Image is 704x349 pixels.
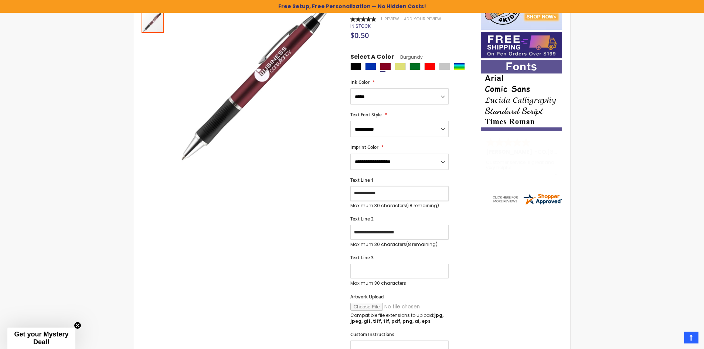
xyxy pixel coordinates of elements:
[535,148,602,155] span: - ,
[481,32,562,58] img: Free shipping on orders over $199
[350,112,382,118] span: Text Font Style
[547,148,602,155] span: [GEOGRAPHIC_DATA]
[439,63,450,70] div: Silver
[350,203,449,209] p: Maximum 30 characters
[350,254,374,261] span: Text Line 3
[350,23,371,29] div: Availability
[350,53,394,63] span: Select A Color
[395,63,406,70] div: Gold
[481,60,562,131] img: font-personalization-examples
[350,177,374,183] span: Text Line 1
[406,202,439,209] span: (18 remaining)
[684,332,698,343] a: Top
[454,63,465,70] div: Assorted
[350,216,374,222] span: Text Line 2
[492,192,562,206] img: 4pens.com widget logo
[538,148,546,155] span: CO
[394,54,423,60] span: Burgundy
[406,241,438,247] span: (8 remaining)
[350,294,384,300] span: Artwork Upload
[384,16,399,22] span: Review
[486,148,535,155] span: [PERSON_NAME]
[14,331,68,346] span: Get your Mystery Deal!
[350,23,371,29] span: In stock
[380,63,391,70] div: Burgundy
[7,328,75,349] div: Get your Mystery Deal!Close teaser
[350,17,376,22] div: 100%
[404,16,441,22] a: Add Your Review
[381,16,382,22] span: 1
[424,63,435,70] div: Red
[350,312,443,324] strong: jpg, jpeg, gif, tiff, tif, pdf, png, ai, eps
[486,160,558,176] div: Customer service is great and very helpful
[350,63,361,70] div: Black
[350,79,370,85] span: Ink Color
[350,331,394,338] span: Custom Instructions
[365,63,376,70] div: Blue
[350,242,449,247] p: Maximum 30 characters
[409,63,421,70] div: Green
[381,16,400,22] a: 1 Review
[350,312,449,324] p: Compatible file extensions to upload:
[350,30,369,40] span: $0.50
[74,322,81,329] button: Close teaser
[492,201,562,207] a: 4pens.com certificate URL
[350,144,378,150] span: Imprint Color
[350,280,449,286] p: Maximum 30 characters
